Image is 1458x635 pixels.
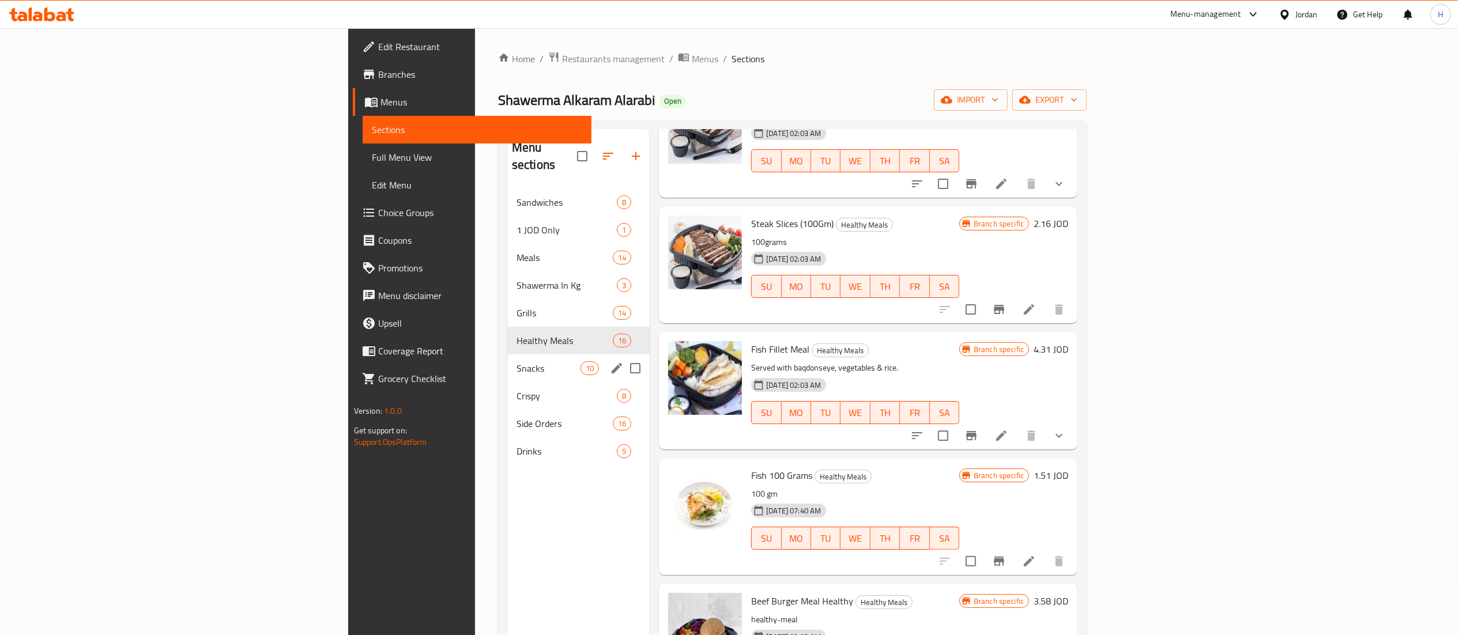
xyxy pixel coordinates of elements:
[841,527,870,550] button: WE
[378,344,582,358] span: Coverage Report
[353,282,592,309] a: Menu disclaimer
[985,296,1013,323] button: Branch-specific-item
[816,153,836,169] span: TU
[930,401,959,424] button: SA
[905,278,925,295] span: FR
[548,51,665,66] a: Restaurants management
[498,51,1087,66] nav: breadcrumb
[507,410,650,437] div: Side Orders16
[732,52,764,66] span: Sections
[815,470,872,483] div: Healthy Meals
[856,596,912,609] span: Healthy Meals
[786,405,807,421] span: MO
[782,401,811,424] button: MO
[353,33,592,61] a: Edit Restaurant
[353,337,592,365] a: Coverage Report
[786,153,807,169] span: MO
[608,360,626,377] button: edit
[1022,303,1036,316] a: Edit menu item
[517,444,617,458] span: Drinks
[507,382,650,410] div: Crispy8
[617,223,631,237] div: items
[507,188,650,216] div: Sandwiches8
[782,527,811,550] button: MO
[1034,593,1068,609] h6: 3.58 JOD
[507,184,650,470] nav: Menu sections
[617,225,631,236] span: 1
[372,178,582,192] span: Edit Menu
[617,280,631,291] span: 3
[969,218,1028,229] span: Branch specific
[751,215,834,232] span: Steak Slices (100Gm)
[930,149,959,172] button: SA
[935,278,955,295] span: SA
[751,613,959,627] p: healthy-meal
[931,172,955,196] span: Select to update
[660,95,686,108] div: Open
[613,417,631,430] div: items
[517,195,617,209] span: Sandwiches
[756,153,777,169] span: SU
[507,244,650,271] div: Meals14
[959,549,983,573] span: Select to update
[1012,89,1087,111] button: export
[507,299,650,327] div: Grills14
[958,422,985,449] button: Branch-specific-item
[1045,547,1073,575] button: delete
[782,149,811,172] button: MO
[1052,429,1066,443] svg: Show Choices
[353,254,592,282] a: Promotions
[507,271,650,299] div: Shawerma In Kg3
[1170,7,1241,21] div: Menu-management
[751,235,959,250] p: 100grams
[660,96,686,106] span: Open
[786,530,807,547] span: MO
[969,470,1028,481] span: Branch specific
[617,278,631,292] div: items
[1034,216,1068,232] h6: 2.16 JOD
[378,206,582,220] span: Choice Groups
[751,592,853,610] span: Beef Burger Meal Healthy
[875,530,895,547] span: TH
[517,306,613,320] span: Grills
[507,354,650,382] div: Snacks10edit
[668,216,742,289] img: Steak Slices (100Gm)
[668,341,742,415] img: Fish Fillet Meal
[363,143,592,171] a: Full Menu View
[613,418,631,429] span: 16
[756,405,777,421] span: SU
[517,251,613,264] span: Meals
[363,116,592,143] a: Sections
[816,405,836,421] span: TU
[815,470,871,483] span: Healthy Meals
[617,195,631,209] div: items
[372,123,582,137] span: Sections
[871,527,900,550] button: TH
[871,401,900,424] button: TH
[762,380,826,391] span: [DATE] 02:03 AM
[994,177,1008,191] a: Edit menu item
[354,434,427,449] a: Support.OpsPlatform
[905,153,925,169] span: FR
[812,343,869,357] div: Healthy Meals
[762,505,826,516] span: [DATE] 07:40 AM
[811,149,841,172] button: TU
[380,95,582,109] span: Menus
[841,149,870,172] button: WE
[613,334,631,347] div: items
[905,405,925,421] span: FR
[353,309,592,337] a: Upsell
[678,51,718,66] a: Menus
[930,275,959,298] button: SA
[581,361,599,375] div: items
[751,401,781,424] button: SU
[751,527,781,550] button: SU
[871,149,900,172] button: TH
[762,128,826,139] span: [DATE] 02:03 AM
[1034,467,1068,483] h6: 1.51 JOD
[378,316,582,330] span: Upsell
[617,446,631,457] span: 5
